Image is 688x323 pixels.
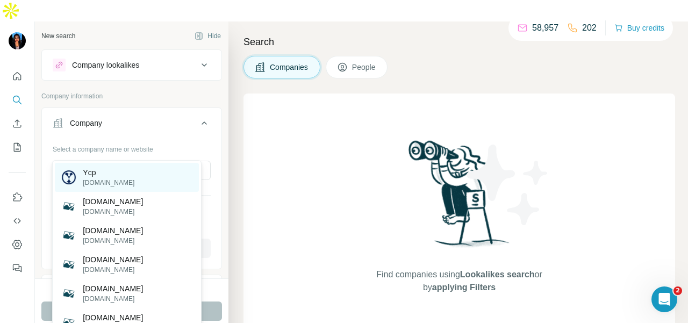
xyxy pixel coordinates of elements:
[9,211,26,231] button: Use Surfe API
[83,236,143,246] p: [DOMAIN_NAME]
[9,67,26,86] button: Quick start
[83,178,134,188] p: [DOMAIN_NAME]
[187,28,228,44] button: Hide
[83,196,143,207] p: [DOMAIN_NAME]
[83,167,134,178] p: Ycp
[9,235,26,254] button: Dashboard
[83,265,143,275] p: [DOMAIN_NAME]
[61,170,76,185] img: Ycp
[404,138,515,257] img: Surfe Illustration - Woman searching with binoculars
[9,188,26,207] button: Use Surfe on LinkedIn
[83,312,143,323] p: [DOMAIN_NAME]
[373,268,545,294] span: Find companies using or by
[9,259,26,278] button: Feedback
[61,286,76,301] img: xmyycp.com
[61,199,76,214] img: 51ycp.com
[61,257,76,272] img: yiycp.com
[532,21,558,34] p: 58,957
[70,118,102,128] div: Company
[432,283,496,292] span: applying Filters
[42,52,221,78] button: Company lookalikes
[9,138,26,157] button: My lists
[61,228,76,243] img: sdsycp.com
[651,286,677,312] iframe: Intercom live chat
[83,207,143,217] p: [DOMAIN_NAME]
[9,32,26,49] img: Avatar
[9,114,26,133] button: Enrich CSV
[72,60,139,70] div: Company lookalikes
[83,283,143,294] p: [DOMAIN_NAME]
[9,90,26,110] button: Search
[53,140,211,154] div: Select a company name or website
[83,225,143,236] p: [DOMAIN_NAME]
[460,270,535,279] span: Lookalikes search
[41,31,75,41] div: New search
[41,91,222,101] p: Company information
[42,277,221,303] button: Industry
[243,34,675,49] h4: Search
[614,20,664,35] button: Buy credits
[673,286,682,295] span: 2
[460,137,556,233] img: Surfe Illustration - Stars
[83,254,143,265] p: [DOMAIN_NAME]
[83,294,143,304] p: [DOMAIN_NAME]
[42,110,221,140] button: Company
[352,62,377,73] span: People
[270,62,309,73] span: Companies
[582,21,597,34] p: 202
